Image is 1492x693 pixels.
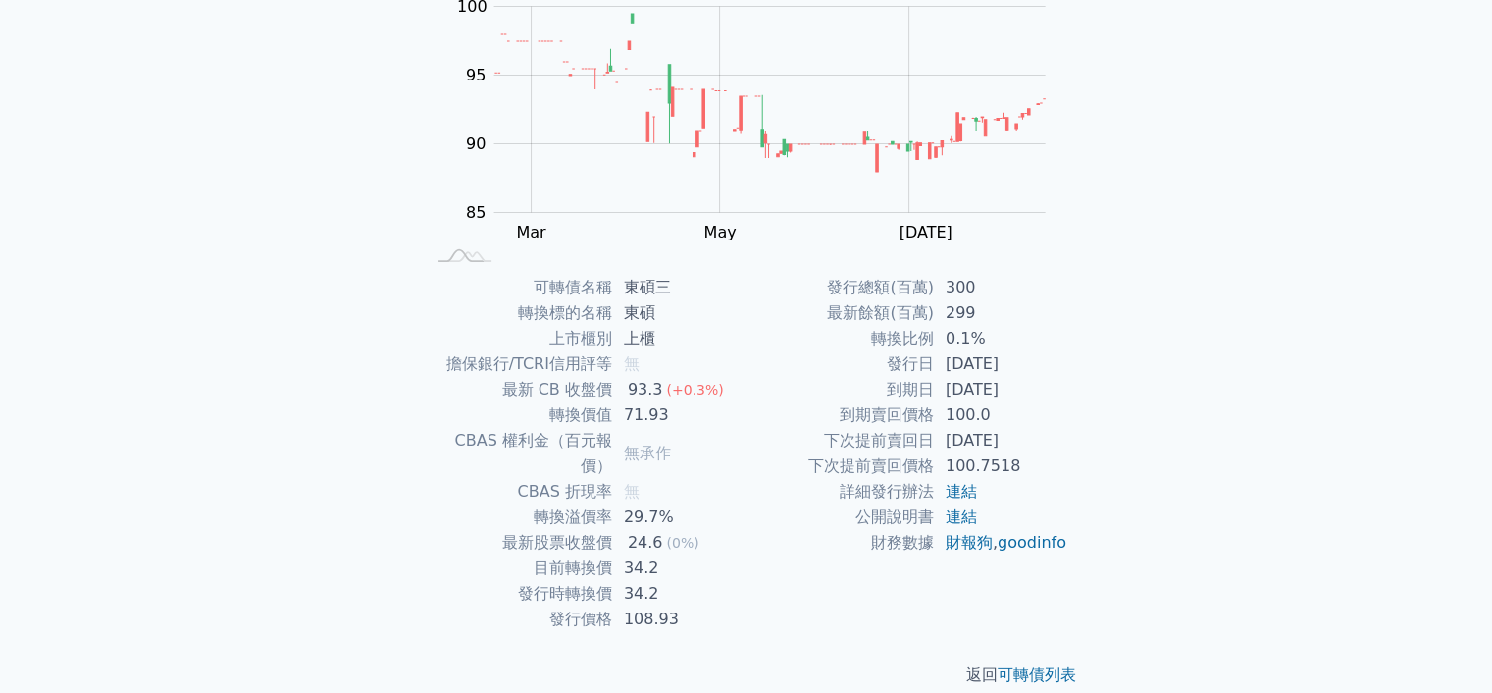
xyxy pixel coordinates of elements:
[899,223,952,241] tspan: [DATE]
[425,402,612,428] td: 轉換價值
[746,428,934,453] td: 下次提前賣回日
[703,223,736,241] tspan: May
[934,326,1068,351] td: 0.1%
[934,351,1068,377] td: [DATE]
[466,66,486,84] tspan: 95
[612,275,746,300] td: 東碩三
[612,581,746,607] td: 34.2
[934,453,1068,479] td: 100.7518
[746,326,934,351] td: 轉換比例
[746,505,934,530] td: 公開說明書
[746,377,934,402] td: 到期日
[425,428,612,479] td: CBAS 權利金（百元報價）
[425,556,612,581] td: 目前轉換價
[425,479,612,505] td: CBAS 折現率
[612,505,746,530] td: 29.7%
[425,326,612,351] td: 上市櫃別
[746,351,934,377] td: 發行日
[746,530,934,556] td: 財務數據
[666,382,723,398] span: (+0.3%)
[998,533,1066,552] a: goodinfo
[425,351,612,377] td: 擔保銀行/TCRI信用評等
[612,556,746,581] td: 34.2
[425,505,612,530] td: 轉換溢價率
[466,203,486,222] tspan: 85
[746,402,934,428] td: 到期賣回價格
[998,666,1076,684] a: 可轉債列表
[425,377,612,402] td: 最新 CB 收盤價
[624,482,640,501] span: 無
[612,402,746,428] td: 71.93
[425,581,612,607] td: 發行時轉換價
[934,428,1068,453] td: [DATE]
[425,275,612,300] td: 可轉債名稱
[934,402,1068,428] td: 100.0
[946,533,993,552] a: 財報狗
[624,354,640,373] span: 無
[624,377,667,402] div: 93.3
[934,275,1068,300] td: 300
[746,300,934,326] td: 最新餘額(百萬)
[946,507,977,526] a: 連結
[946,482,977,501] a: 連結
[934,530,1068,556] td: ,
[624,444,671,462] span: 無承作
[401,664,1092,687] p: 返回
[516,223,546,241] tspan: Mar
[934,300,1068,326] td: 299
[612,607,746,632] td: 108.93
[425,607,612,632] td: 發行價格
[425,300,612,326] td: 轉換標的名稱
[746,275,934,300] td: 發行總額(百萬)
[466,134,486,153] tspan: 90
[425,530,612,556] td: 最新股票收盤價
[612,300,746,326] td: 東碩
[624,530,667,556] div: 24.6
[746,453,934,479] td: 下次提前賣回價格
[934,377,1068,402] td: [DATE]
[666,535,698,551] span: (0%)
[746,479,934,505] td: 詳細發行辦法
[612,326,746,351] td: 上櫃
